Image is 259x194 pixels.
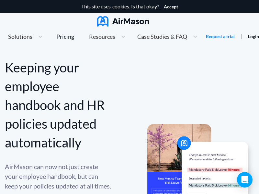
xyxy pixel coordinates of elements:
img: AirMason Logo [97,16,149,27]
div: Open Intercom Messenger [237,172,253,188]
span: Resources [89,34,115,39]
span: | [241,33,242,39]
div: AirMason can now not just create your employee handbook, but can keep your policies updated at al... [5,162,112,191]
span: Solutions [8,34,32,39]
div: Pricing [56,34,74,39]
a: cookies [112,4,129,9]
button: Accept cookies [164,4,178,9]
span: Case Studies & FAQ [137,34,187,39]
a: Pricing [56,31,74,42]
a: Request a trial [206,33,235,40]
div: Keeping your employee handbook and HR policies updated automatically [5,58,112,152]
a: Login [248,34,259,39]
